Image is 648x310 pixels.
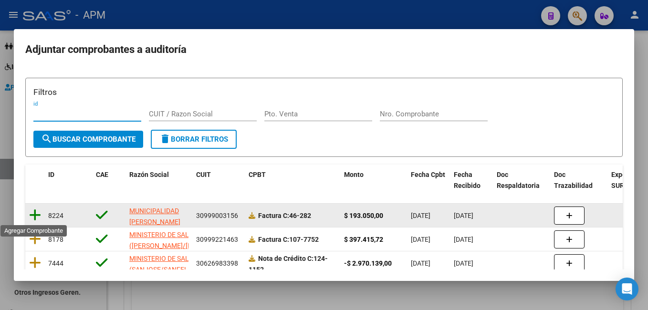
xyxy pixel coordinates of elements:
datatable-header-cell: Doc Trazabilidad [550,165,607,196]
span: ID [48,171,54,178]
div: Open Intercom Messenger [616,278,638,300]
strong: $ 193.050,00 [344,212,383,219]
span: Nota de Crédito C: [258,255,314,262]
span: [DATE] [411,259,430,267]
span: Buscar Comprobante [41,135,136,144]
span: Doc Respaldatoria [497,171,540,189]
span: Fecha Recibido [454,171,481,189]
span: Borrar Filtros [159,135,228,144]
strong: 124-1152 [249,255,328,273]
span: 30999221463 [196,236,238,243]
span: 8224 [48,212,63,219]
datatable-header-cell: CAE [92,165,125,196]
span: Fecha Cpbt [411,171,445,178]
span: MINISTERIO DE SALUD ([PERSON_NAME]/[PERSON_NAME] /[PERSON_NAME]/[PERSON_NAME]/[PERSON_NAME]) [129,231,293,260]
mat-icon: search [41,133,52,145]
span: CAE [96,171,108,178]
button: Borrar Filtros [151,130,237,149]
span: [DATE] [411,236,430,243]
span: MINISTERIO DE SALUD PCIA (SANJOSE/SANFELIPE/MATERNOINFANTIL/INTERZONAL DE AGUDOS/[PERSON_NAME]/SA... [129,255,303,295]
datatable-header-cell: ID [44,165,92,196]
span: 7444 [48,259,63,267]
span: Factura C: [258,236,289,243]
span: [DATE] [454,259,473,267]
strong: -$ 2.970.139,00 [344,259,392,267]
span: Doc Trazabilidad [554,171,593,189]
datatable-header-cell: CUIT [192,165,245,196]
span: 8178 [48,236,63,243]
button: Buscar Comprobante [33,131,143,148]
span: [DATE] [454,212,473,219]
datatable-header-cell: Fecha Cpbt [407,165,450,196]
strong: 107-7752 [258,236,319,243]
h3: Filtros [33,86,615,98]
datatable-header-cell: Doc Respaldatoria [493,165,550,196]
span: Razón Social [129,171,169,178]
h2: Adjuntar comprobantes a auditoría [25,41,623,59]
span: Factura C: [258,212,289,219]
span: [DATE] [454,236,473,243]
datatable-header-cell: Fecha Recibido [450,165,493,196]
mat-icon: delete [159,133,171,145]
datatable-header-cell: Razón Social [125,165,192,196]
span: CPBT [249,171,266,178]
datatable-header-cell: CPBT [245,165,340,196]
strong: $ 397.415,72 [344,236,383,243]
span: [DATE] [411,212,430,219]
datatable-header-cell: Monto [340,165,407,196]
span: CUIT [196,171,211,178]
strong: 46-282 [258,212,311,219]
span: 30999003156 [196,212,238,219]
span: MUNICIPALIDAD [PERSON_NAME][GEOGRAPHIC_DATA] [129,207,194,237]
span: 30626983398 [196,259,238,267]
span: Monto [344,171,364,178]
